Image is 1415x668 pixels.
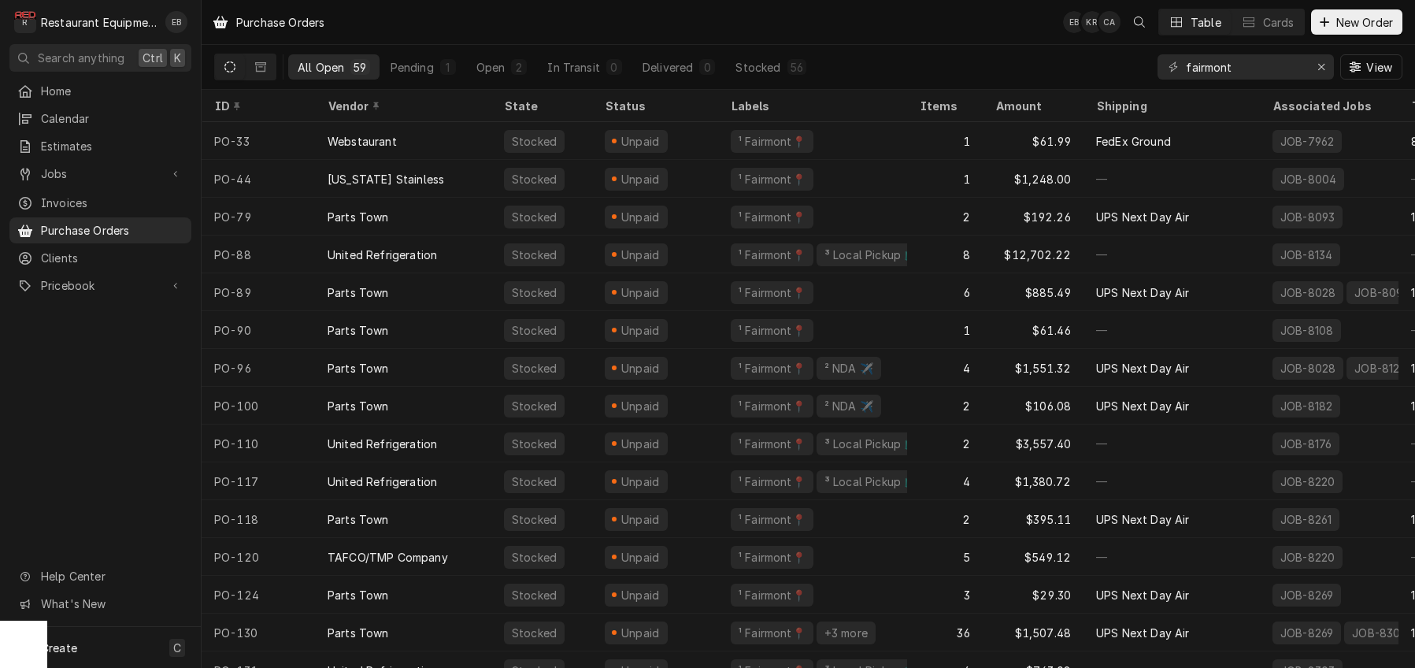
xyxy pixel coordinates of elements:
[1279,549,1336,566] div: JOB-8220
[202,273,315,311] div: PO-89
[1083,538,1260,576] div: —
[823,360,875,377] div: ² NDA ✈️
[619,511,661,528] div: Unpaid
[1191,14,1221,31] div: Table
[510,284,558,301] div: Stocked
[510,133,558,150] div: Stocked
[983,311,1083,349] div: $61.46
[1279,247,1334,263] div: JOB-8134
[174,50,181,66] span: K
[41,250,183,266] span: Clients
[41,165,160,182] span: Jobs
[1063,11,1085,33] div: EB
[983,236,1083,273] div: $12,702.22
[9,106,191,132] a: Calendar
[1353,284,1410,301] div: JOB-8094
[165,11,187,33] div: EB
[907,198,983,236] div: 2
[1279,436,1333,452] div: JOB-8176
[907,614,983,651] div: 36
[1081,11,1103,33] div: Kelli Robinette's Avatar
[983,576,1083,614] div: $29.30
[983,160,1083,198] div: $1,248.00
[1353,360,1407,377] div: JOB-8126
[41,641,77,655] span: Create
[298,59,344,76] div: All Open
[1096,625,1190,641] div: UPS Next Day Air
[920,98,967,114] div: Items
[619,587,661,603] div: Unpaid
[1096,360,1190,377] div: UPS Next Day Air
[983,122,1083,160] div: $61.99
[9,563,191,589] a: Go to Help Center
[619,133,661,150] div: Unpaid
[202,198,315,236] div: PO-79
[619,473,661,490] div: Unpaid
[202,349,315,387] div: PO-96
[328,511,389,528] div: Parts Town
[1096,209,1190,225] div: UPS Next Day Air
[9,133,191,159] a: Estimates
[1098,11,1121,33] div: Chrissy Adams's Avatar
[609,59,619,76] div: 0
[619,247,661,263] div: Unpaid
[510,209,558,225] div: Stocked
[328,436,437,452] div: United Refrigeration
[1279,322,1335,339] div: JOB-8108
[1279,398,1334,414] div: JOB-8182
[737,398,807,414] div: ¹ Fairmont📍
[737,436,807,452] div: ¹ Fairmont📍
[14,11,36,33] div: Restaurant Equipment Diagnostics's Avatar
[983,387,1083,425] div: $106.08
[328,284,389,301] div: Parts Town
[907,311,983,349] div: 1
[9,217,191,243] a: Purchase Orders
[1333,14,1396,31] span: New Order
[510,171,558,187] div: Stocked
[510,436,558,452] div: Stocked
[504,98,580,114] div: State
[173,640,181,656] span: C
[823,436,920,452] div: ³ Local Pickup 🛍️
[619,209,661,225] div: Unpaid
[143,50,163,66] span: Ctrl
[202,311,315,349] div: PO-90
[1279,625,1335,641] div: JOB-8269
[510,398,558,414] div: Stocked
[510,247,558,263] div: Stocked
[1340,54,1402,80] button: View
[1096,284,1190,301] div: UPS Next Day Air
[328,171,444,187] div: [US_STATE] Stainless
[823,625,869,641] div: +3 more
[41,83,183,99] span: Home
[737,322,807,339] div: ¹ Fairmont📍
[38,50,124,66] span: Search anything
[995,98,1068,114] div: Amount
[737,511,807,528] div: ¹ Fairmont📍
[737,549,807,566] div: ¹ Fairmont📍
[983,198,1083,236] div: $192.26
[202,614,315,651] div: PO-130
[14,11,36,33] div: R
[1083,425,1260,462] div: —
[214,98,299,114] div: ID
[605,98,702,114] div: Status
[735,59,780,76] div: Stocked
[1279,209,1336,225] div: JOB-8093
[1083,462,1260,500] div: —
[41,110,183,127] span: Calendar
[328,398,389,414] div: Parts Town
[731,98,895,114] div: Labels
[619,549,661,566] div: Unpaid
[1096,587,1190,603] div: UPS Next Day Air
[202,576,315,614] div: PO-124
[907,538,983,576] div: 5
[907,500,983,538] div: 2
[202,500,315,538] div: PO-118
[328,360,389,377] div: Parts Town
[202,425,315,462] div: PO-110
[41,568,182,584] span: Help Center
[1083,236,1260,273] div: —
[983,462,1083,500] div: $1,380.72
[983,349,1083,387] div: $1,551.32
